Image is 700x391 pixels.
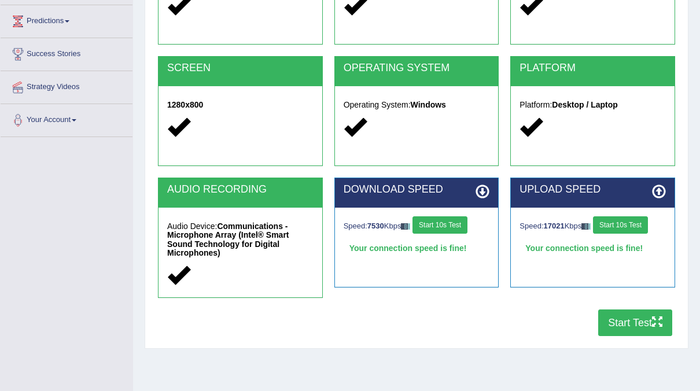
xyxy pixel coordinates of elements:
h2: UPLOAD SPEED [520,184,666,195]
h5: Platform: [520,101,666,109]
div: Your connection speed is fine! [344,239,490,257]
strong: Windows [411,100,446,109]
div: Your connection speed is fine! [520,239,666,257]
div: Speed: Kbps [520,216,666,237]
img: ajax-loader-fb-connection.gif [581,223,591,230]
h2: AUDIO RECORDING [167,184,314,195]
strong: 1280x800 [167,100,203,109]
a: Your Account [1,104,132,133]
strong: Desktop / Laptop [552,100,618,109]
a: Success Stories [1,38,132,67]
strong: 17021 [544,222,565,230]
h2: SCREEN [167,62,314,74]
img: ajax-loader-fb-connection.gif [401,223,410,230]
h2: PLATFORM [520,62,666,74]
strong: Communications - Microphone Array (Intel® Smart Sound Technology for Digital Microphones) [167,222,289,257]
button: Start 10s Test [412,216,467,234]
div: Speed: Kbps [344,216,490,237]
h2: OPERATING SYSTEM [344,62,490,74]
h2: DOWNLOAD SPEED [344,184,490,195]
button: Start Test [598,309,672,336]
a: Predictions [1,5,132,34]
strong: 7530 [367,222,384,230]
h5: Operating System: [344,101,490,109]
button: Start 10s Test [593,216,648,234]
h5: Audio Device: [167,222,314,258]
a: Strategy Videos [1,71,132,100]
